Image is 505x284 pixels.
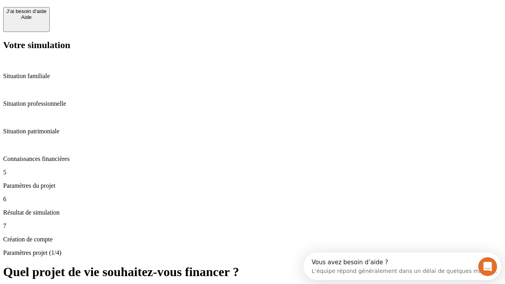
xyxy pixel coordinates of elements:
[3,222,502,230] p: 7
[3,128,502,135] p: Situation patrimoniale
[478,257,497,276] iframe: Intercom live chat
[3,3,217,25] div: Ouvrir le Messenger Intercom
[3,249,502,256] p: Paramètres projet (1/4)
[8,13,194,21] div: L’équipe répond généralement dans un délai de quelques minutes.
[3,7,50,32] button: J’ai besoin d'aideAide
[3,169,502,176] p: 5
[3,236,502,243] p: Création de compte
[6,8,47,14] div: J’ai besoin d'aide
[3,182,502,189] p: Paramètres du projet
[3,40,502,50] h2: Votre simulation
[3,265,502,279] h1: Quel projet de vie souhaitez-vous financer ?
[3,196,502,203] p: 6
[303,252,501,280] iframe: Intercom live chat discovery launcher
[3,100,502,107] p: Situation professionnelle
[6,14,47,20] div: Aide
[3,209,502,216] p: Résultat de simulation
[8,7,194,13] div: Vous avez besoin d’aide ?
[3,155,502,163] p: Connaissances financières
[3,73,502,80] p: Situation familiale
